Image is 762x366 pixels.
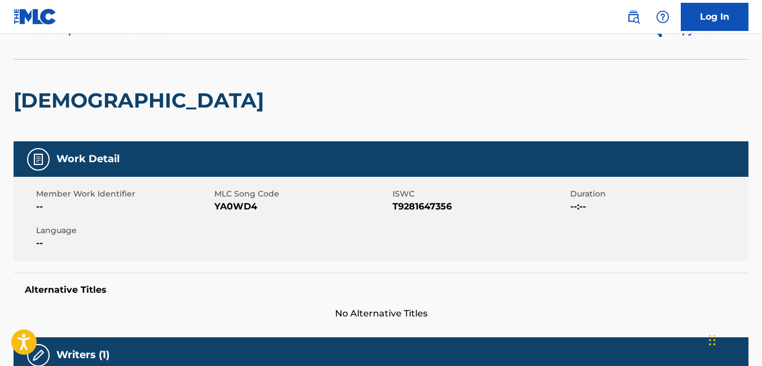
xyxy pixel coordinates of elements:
h2: [DEMOGRAPHIC_DATA] [14,88,270,113]
span: YA0WD4 [214,200,390,213]
span: ISWC [393,188,568,200]
img: search [627,10,640,24]
span: Member Work Identifier [36,188,212,200]
span: --:-- [570,200,746,213]
a: Public Search [622,6,645,28]
span: -- [36,236,212,250]
span: T9281647356 [393,200,568,213]
span: Duration [570,188,746,200]
h5: Work Detail [56,153,120,166]
span: MLC Song Code [214,188,390,200]
img: help [656,10,669,24]
div: Help [651,6,674,28]
h5: Writers (1) [56,349,109,361]
span: No Alternative Titles [14,307,748,320]
img: Writers [32,349,45,362]
img: MLC Logo [14,8,57,25]
a: Log In [681,3,748,31]
img: Work Detail [32,153,45,166]
span: -- [36,200,212,213]
h5: Alternative Titles [25,284,737,296]
span: Language [36,225,212,236]
div: Drag [709,323,716,357]
iframe: Chat Widget [706,312,762,366]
